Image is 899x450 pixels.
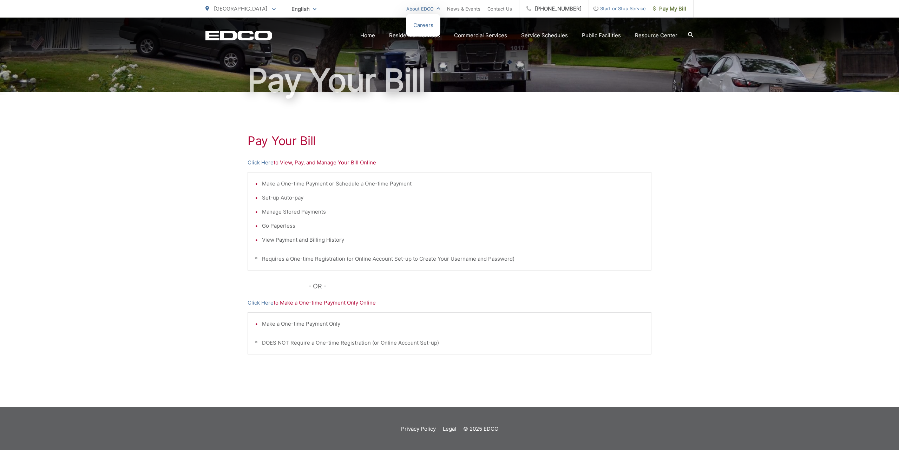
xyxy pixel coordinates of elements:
[447,5,480,13] a: News & Events
[262,180,644,188] li: Make a One-time Payment or Schedule a One-time Payment
[582,31,621,40] a: Public Facilities
[248,134,651,148] h1: Pay Your Bill
[653,5,686,13] span: Pay My Bill
[255,255,644,263] p: * Requires a One-time Registration (or Online Account Set-up to Create Your Username and Password)
[286,3,322,15] span: English
[255,339,644,347] p: * DOES NOT Require a One-time Registration (or Online Account Set-up)
[487,5,512,13] a: Contact Us
[248,299,274,307] a: Click Here
[248,158,651,167] p: to View, Pay, and Manage Your Bill Online
[262,194,644,202] li: Set-up Auto-pay
[205,63,694,98] h1: Pay Your Bill
[360,31,375,40] a: Home
[248,158,274,167] a: Click Here
[413,21,433,30] a: Careers
[248,299,651,307] p: to Make a One-time Payment Only Online
[262,208,644,216] li: Manage Stored Payments
[389,31,440,40] a: Residential Services
[463,425,498,433] p: © 2025 EDCO
[262,236,644,244] li: View Payment and Billing History
[521,31,568,40] a: Service Schedules
[262,222,644,230] li: Go Paperless
[205,31,272,40] a: EDCD logo. Return to the homepage.
[308,281,652,292] p: - OR -
[214,5,267,12] span: [GEOGRAPHIC_DATA]
[454,31,507,40] a: Commercial Services
[401,425,436,433] a: Privacy Policy
[443,425,456,433] a: Legal
[406,5,440,13] a: About EDCO
[635,31,677,40] a: Resource Center
[262,320,644,328] li: Make a One-time Payment Only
